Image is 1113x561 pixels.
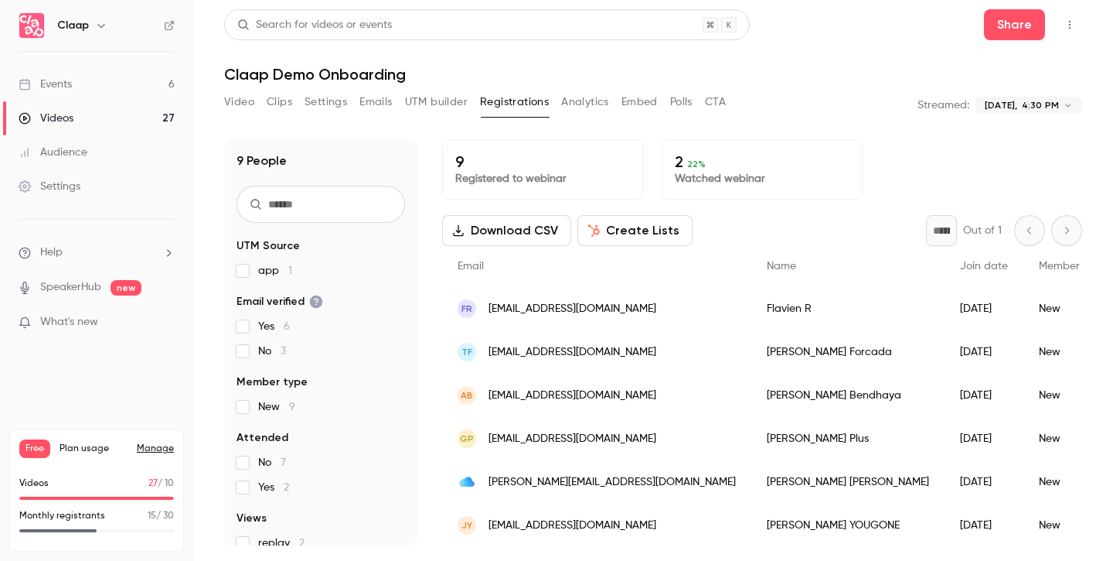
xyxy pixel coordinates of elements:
[57,18,89,33] h6: Claap
[148,477,174,491] p: / 10
[488,431,656,447] span: [EMAIL_ADDRESS][DOMAIN_NAME]
[751,330,945,374] div: [PERSON_NAME] Forcada
[288,265,292,276] span: 1
[258,480,289,495] span: Yes
[40,279,101,296] a: SpeakerHub
[577,215,693,246] button: Create Lists
[19,245,175,261] li: help-dropdown-opener
[237,511,267,526] span: Views
[488,301,656,317] span: [EMAIL_ADDRESS][DOMAIN_NAME]
[258,319,290,334] span: Yes
[224,65,1082,84] h1: Claap Demo Onboarding
[488,344,656,361] span: [EMAIL_ADDRESS][DOMAIN_NAME]
[687,159,706,169] span: 22 %
[455,152,630,171] p: 9
[19,477,49,491] p: Videos
[237,152,287,170] h1: 9 People
[148,479,158,488] span: 27
[984,9,1045,40] button: Share
[767,261,796,272] span: Name
[670,90,693,115] button: Polls
[267,90,292,115] button: Clips
[148,509,174,523] p: / 30
[237,17,392,33] div: Search for videos or events
[945,417,1023,460] div: [DATE]
[258,455,286,470] span: No
[751,417,945,460] div: [PERSON_NAME] Plus
[19,111,73,126] div: Videos
[19,440,50,458] span: Free
[258,263,292,279] span: app
[19,509,105,523] p: Monthly registrants
[60,443,128,455] span: Plan usage
[281,346,286,357] span: 3
[945,330,1023,374] div: [DATE]
[705,90,726,115] button: CTA
[156,316,175,330] iframe: Noticeable Trigger
[621,90,658,115] button: Embed
[458,261,484,272] span: Email
[488,388,656,404] span: [EMAIL_ADDRESS][DOMAIN_NAME]
[751,460,945,504] div: [PERSON_NAME] [PERSON_NAME]
[237,375,308,390] span: Member type
[675,152,849,171] p: 2
[751,287,945,330] div: Flavien R
[148,511,156,521] span: 15
[461,388,473,402] span: AB
[111,280,141,296] span: new
[561,90,609,115] button: Analytics
[945,287,1023,330] div: [DATE]
[458,473,476,491] img: me.com
[284,482,289,493] span: 2
[237,238,300,254] span: UTM Source
[305,90,347,115] button: Settings
[237,430,288,446] span: Attended
[945,460,1023,504] div: [DATE]
[281,457,286,468] span: 7
[19,13,44,38] img: Claap
[480,90,549,115] button: Registrations
[1057,12,1082,37] button: Top Bar Actions
[461,302,472,316] span: FR
[284,321,290,332] span: 6
[1022,98,1059,112] span: 4:30 PM
[917,97,969,113] p: Streamed:
[40,245,63,261] span: Help
[258,399,295,415] span: New
[455,171,630,186] p: Registered to webinar
[405,90,468,115] button: UTM builder
[488,474,736,491] span: [PERSON_NAME][EMAIL_ADDRESS][DOMAIN_NAME]
[19,179,80,194] div: Settings
[359,90,392,115] button: Emails
[237,294,323,310] span: Email verified
[751,374,945,417] div: [PERSON_NAME] Bendhaya
[461,518,472,532] span: JY
[963,223,1002,238] p: Out of 1
[960,261,1008,272] span: Join date
[19,77,72,92] div: Events
[299,538,305,549] span: 2
[289,402,295,412] span: 9
[258,535,305,551] span: replay
[751,504,945,547] div: [PERSON_NAME] YOUGONE
[985,98,1017,112] span: [DATE],
[461,345,472,359] span: TF
[442,215,571,246] button: Download CSV
[40,314,98,330] span: What's new
[137,443,174,455] a: Manage
[945,374,1023,417] div: [DATE]
[945,504,1023,547] div: [DATE]
[258,344,286,359] span: No
[460,432,474,446] span: GP
[19,145,87,160] div: Audience
[224,90,254,115] button: Video
[488,518,656,534] span: [EMAIL_ADDRESS][DOMAIN_NAME]
[1039,261,1105,272] span: Member type
[675,171,849,186] p: Watched webinar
